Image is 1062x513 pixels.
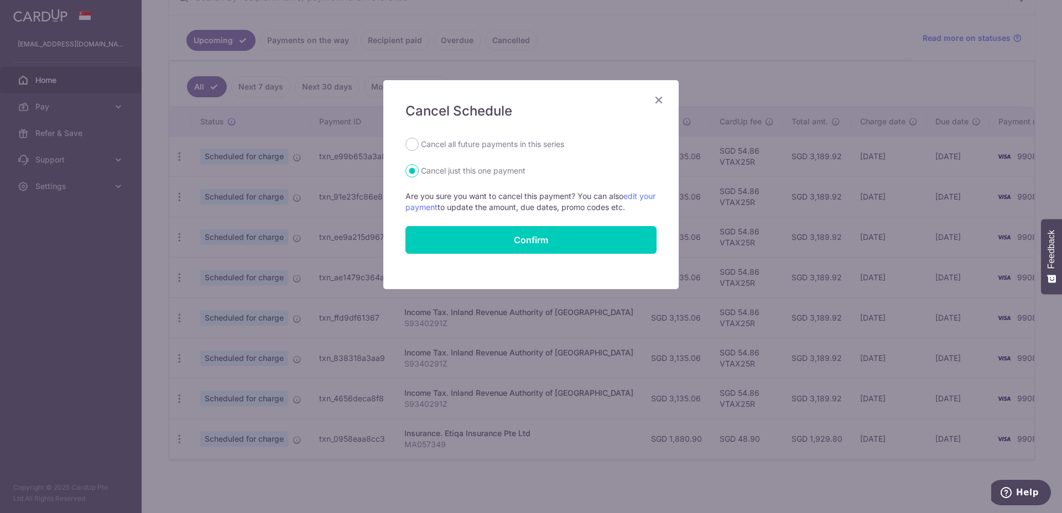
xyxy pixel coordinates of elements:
[652,93,665,107] button: Close
[1041,219,1062,294] button: Feedback - Show survey
[991,480,1051,507] iframe: Opens a widget where you can find more information
[405,102,657,120] h5: Cancel Schedule
[421,138,564,151] label: Cancel all future payments in this series
[1047,230,1056,269] span: Feedback
[405,226,657,254] button: Confirm
[405,191,657,213] p: Are you sure you want to cancel this payment? You can also to update the amount, due dates, promo...
[421,164,525,177] label: Cancel just this one payment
